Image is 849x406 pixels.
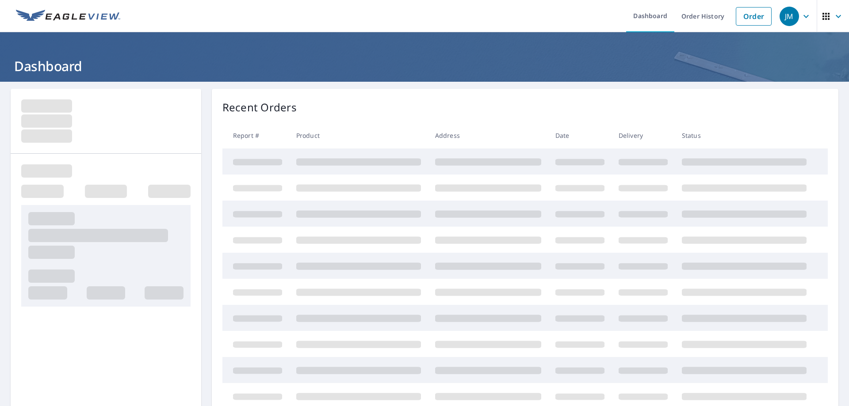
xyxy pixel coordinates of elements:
th: Address [428,122,548,148]
th: Date [548,122,612,148]
h1: Dashboard [11,57,838,75]
th: Report # [222,122,289,148]
th: Product [289,122,428,148]
img: EV Logo [16,10,120,23]
div: JM [780,7,799,26]
p: Recent Orders [222,99,297,115]
th: Status [675,122,814,148]
a: Order [736,7,772,26]
th: Delivery [612,122,675,148]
